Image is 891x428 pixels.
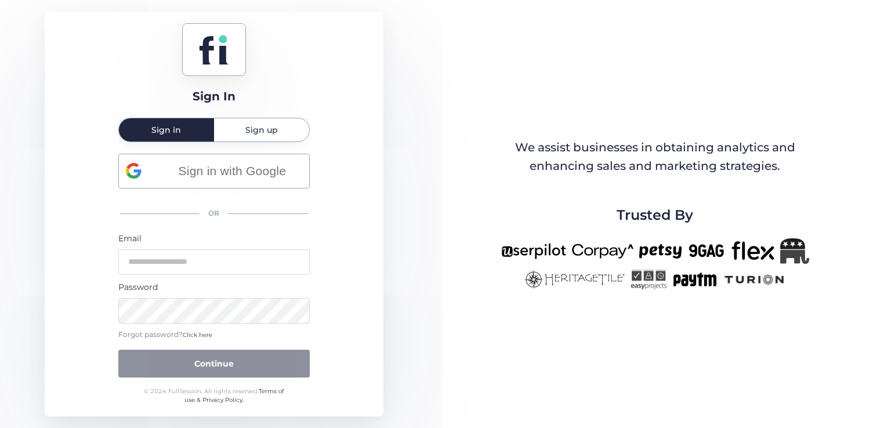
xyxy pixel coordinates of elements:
[118,350,310,378] button: Continue
[502,139,808,175] div: We assist businesses in obtaining analytics and enhancing sales and marketing strategies.
[672,270,717,289] img: paytm-new.png
[118,329,310,340] div: Forgot password?
[780,238,809,264] img: Republicanlogo-bw.png
[731,238,774,264] img: flex-new.png
[118,281,310,293] div: Password
[118,232,310,245] div: Email
[631,270,667,289] img: easyprojects-new.png
[193,88,236,106] div: Sign In
[245,126,278,134] span: Sign up
[617,204,693,226] span: Trusted By
[723,270,786,289] img: turion-new.png
[151,126,181,134] span: Sign in
[501,238,566,264] img: userpilot-new.png
[183,331,212,339] span: Click here
[524,270,625,289] img: heritagetile-new.png
[639,238,682,264] img: petsy-new.png
[572,238,633,264] img: corpay-new.png
[687,238,726,264] img: 9gag-new.png
[139,387,289,405] div: © 2024 FullSession. All rights reserved.
[118,201,310,226] div: OR
[162,161,302,180] span: Sign in with Google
